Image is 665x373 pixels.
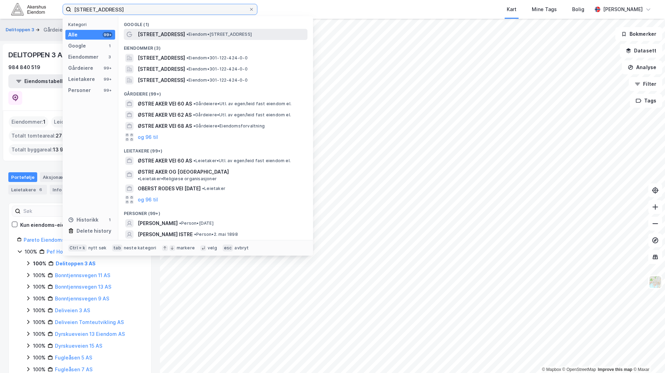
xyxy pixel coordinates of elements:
[55,355,92,360] a: Fugleåsen 5 AS
[138,122,192,130] span: ØSTRE AKER VEI 68 AS
[186,32,189,37] span: •
[615,27,662,41] button: Bokmerker
[138,219,178,227] span: [PERSON_NAME]
[8,172,37,182] div: Portefølje
[68,22,115,27] div: Kategori
[193,101,291,107] span: Gårdeiere • Utl. av egen/leid fast eiendom el.
[507,5,516,14] div: Kart
[9,130,82,141] div: Totalt tomteareal :
[138,65,185,73] span: [STREET_ADDRESS]
[68,216,98,224] div: Historikk
[51,116,101,127] div: Leide lokasjoner :
[37,186,44,193] div: 6
[193,112,291,118] span: Gårdeiere • Utl. av egen/leid fast eiendom el.
[138,133,158,141] button: og 96 til
[43,26,64,34] div: Gårdeier
[56,260,96,266] a: Delitoppen 3 AS
[21,206,97,216] input: Søk
[118,143,313,155] div: Leietakere (99+)
[107,43,112,49] div: 1
[124,245,157,251] div: neste kategori
[194,232,196,237] span: •
[138,176,217,182] span: Leietaker • Religiøse organisasjoner
[33,330,46,338] div: 100%
[138,100,192,108] span: ØSTRE AKER VEI 60 AS
[47,249,83,255] a: Pef Holding AS
[53,146,76,154] span: 13 964 ㎡
[25,248,37,256] div: 100%
[33,342,46,350] div: 100%
[50,185,64,194] div: Info
[186,55,248,61] span: Eiendom • 301-122-424-0-0
[56,132,79,140] span: 27 000 ㎡
[118,16,313,29] div: Google (1)
[193,112,195,117] span: •
[630,94,662,108] button: Tags
[138,54,185,62] span: [STREET_ADDRESS]
[6,26,35,33] button: Delitoppen 3
[55,331,125,337] a: Dyrskueveien 13 Eiendom AS
[630,340,665,373] iframe: Chat Widget
[223,244,233,251] div: esc
[598,367,632,372] a: Improve this map
[194,232,238,237] span: Person • 2. mai 1898
[33,306,46,315] div: 100%
[572,5,584,14] div: Bolig
[193,123,195,129] span: •
[55,272,110,278] a: Bonntjennsvegen 11 AS
[629,77,662,91] button: Filter
[68,31,78,39] div: Alle
[208,245,217,251] div: velg
[603,5,643,14] div: [PERSON_NAME]
[11,3,46,15] img: akershus-eiendom-logo.9091f326c980b4bce74ccdd9f866810c.svg
[138,111,192,119] span: ØSTRE AKER VEI 62 AS
[33,354,46,362] div: 100%
[33,259,46,268] div: 100%
[112,244,122,251] div: tab
[193,101,195,106] span: •
[55,307,90,313] a: Deliveien 3 AS
[620,44,662,58] button: Datasett
[68,244,87,251] div: Ctrl + k
[40,172,73,182] div: Aksjonærer
[202,186,204,191] span: •
[8,185,47,194] div: Leietakere
[138,184,201,193] span: OBERST RODES VEI [DATE]
[622,60,662,74] button: Analyse
[24,237,98,243] a: Pareto Eiendomsfellesskap AS
[103,76,112,82] div: 99+
[8,74,70,88] button: Eiendomstabell
[88,245,107,251] div: nytt søk
[68,75,95,83] div: Leietakere
[33,318,46,326] div: 100%
[68,53,98,61] div: Eiendommer
[55,343,102,349] a: Dyrskueveien 15 AS
[107,217,112,223] div: 1
[186,77,248,83] span: Eiendom • 301-122-424-0-0
[186,66,189,72] span: •
[138,168,229,176] span: ØSTRE AKER OG [GEOGRAPHIC_DATA]
[630,340,665,373] div: Kontrollprogram for chat
[138,176,140,181] span: •
[33,283,46,291] div: 100%
[118,205,313,218] div: Personer (99+)
[193,158,195,163] span: •
[71,4,249,15] input: Søk på adresse, matrikkel, gårdeiere, leietakere eller personer
[107,54,112,60] div: 3
[55,319,124,325] a: Deliveien Tomteutvikling AS
[20,221,79,229] div: Kun eiendoms-eierskap
[186,55,189,60] span: •
[649,275,662,289] img: Z
[118,86,313,98] div: Gårdeiere (99+)
[9,144,79,155] div: Totalt byggareal :
[77,227,111,235] div: Delete history
[55,284,111,290] a: Bonntjennsvegen 13 AS
[103,32,112,38] div: 99+
[8,49,68,60] div: DELITOPPEN 3 AS
[9,116,48,127] div: Eiendommer :
[8,63,40,72] div: 984 840 519
[179,221,214,226] span: Person • [DATE]
[138,157,192,165] span: ØSTRE AKER VEI 60 AS
[234,245,249,251] div: avbryt
[118,40,313,52] div: Eiendommer (3)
